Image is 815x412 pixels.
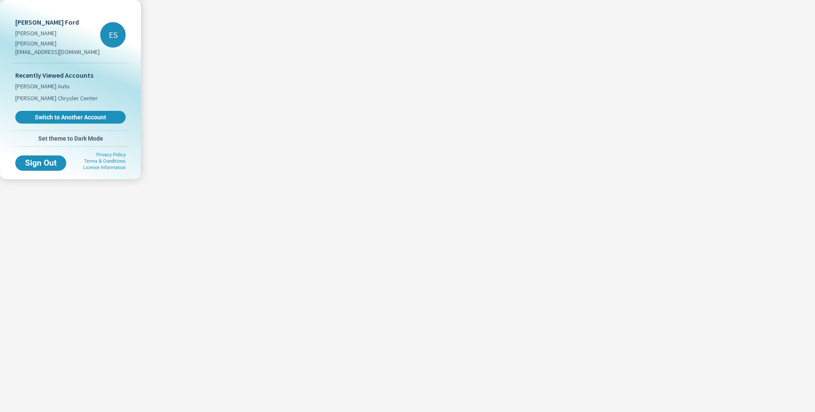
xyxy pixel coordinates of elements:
[15,17,100,27] p: [PERSON_NAME] Ford
[15,111,126,124] a: Switch to Another Account
[96,152,126,158] a: Privacy Policy
[12,131,129,146] button: Set theme to Dark Mode
[22,159,59,167] span: Sign Out
[15,135,126,142] span: Set theme to Dark Mode
[15,29,100,37] p: [PERSON_NAME]
[15,155,66,171] button: Sign Out
[20,113,121,121] span: Switch to Another Account
[15,94,98,102] span: [PERSON_NAME] Chrysler Center
[15,70,126,80] p: Recently Viewed Accounts
[83,165,126,170] a: License Information
[15,82,70,90] span: [PERSON_NAME] Auto
[100,22,126,48] div: ES
[15,39,100,56] p: [PERSON_NAME][EMAIL_ADDRESS][DOMAIN_NAME]
[84,158,126,164] a: Terms & Conditions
